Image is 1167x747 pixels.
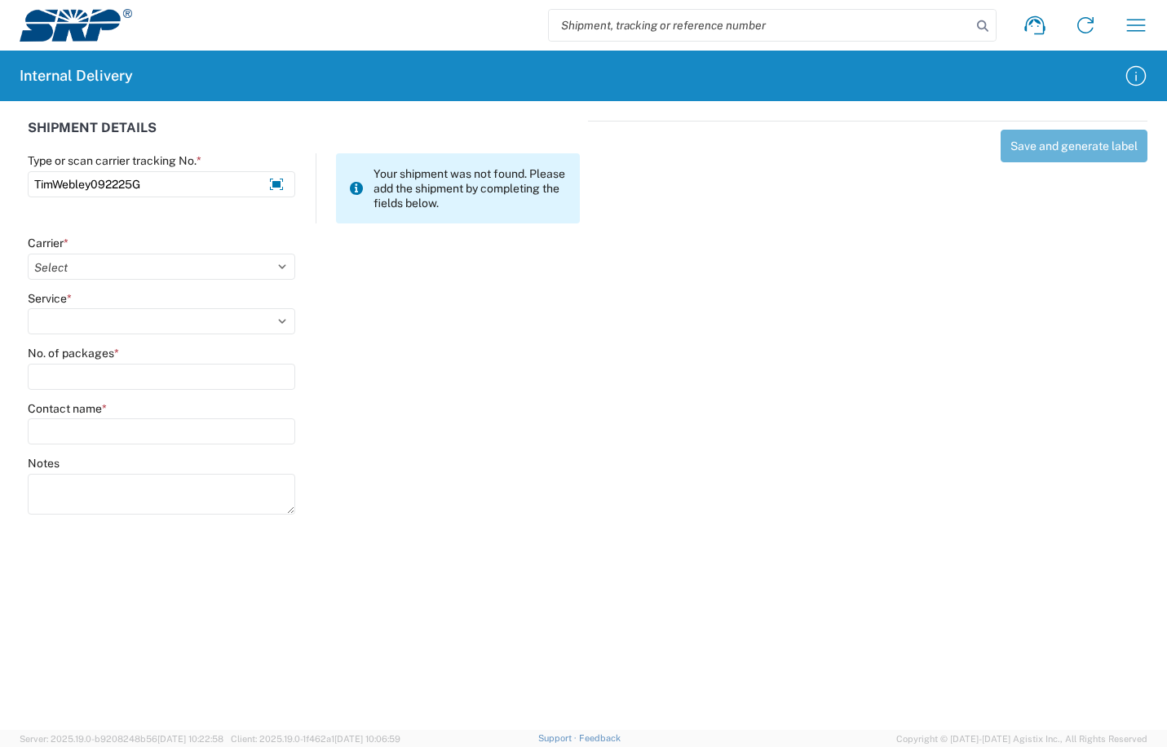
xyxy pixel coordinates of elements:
span: Copyright © [DATE]-[DATE] Agistix Inc., All Rights Reserved [896,732,1147,746]
label: Type or scan carrier tracking No. [28,153,201,168]
a: Feedback [579,733,621,743]
input: Shipment, tracking or reference number [549,10,971,41]
div: SHIPMENT DETAILS [28,121,580,153]
a: Support [538,733,579,743]
img: srp [20,9,132,42]
span: Client: 2025.19.0-1f462a1 [231,734,400,744]
label: Contact name [28,401,107,416]
h2: Internal Delivery [20,66,133,86]
label: Notes [28,456,60,471]
label: Service [28,291,72,306]
label: No. of packages [28,346,119,360]
span: Your shipment was not found. Please add the shipment by completing the fields below. [374,166,567,210]
span: [DATE] 10:06:59 [334,734,400,744]
span: Server: 2025.19.0-b9208248b56 [20,734,223,744]
label: Carrier [28,236,69,250]
span: [DATE] 10:22:58 [157,734,223,744]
